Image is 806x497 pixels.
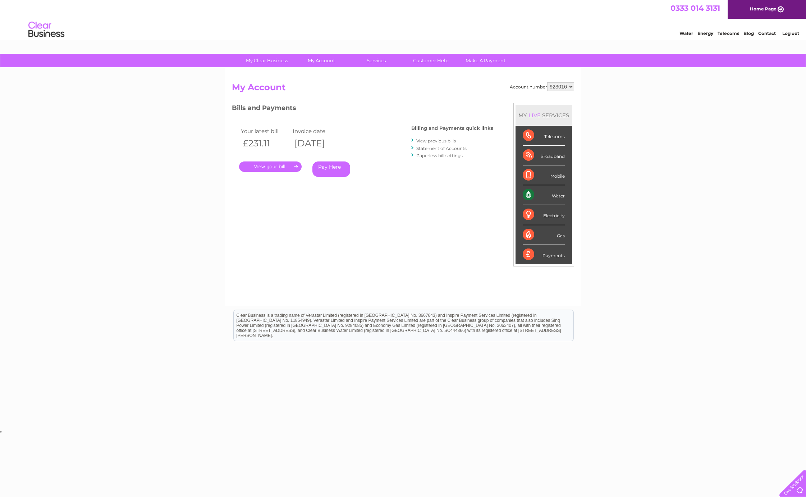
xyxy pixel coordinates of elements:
a: Blog [743,31,754,36]
img: logo.png [28,19,65,41]
div: Broadband [523,146,565,165]
div: Water [523,185,565,205]
a: Water [679,31,693,36]
a: Contact [758,31,776,36]
a: View previous bills [416,138,456,143]
a: Customer Help [401,54,461,67]
a: Log out [782,31,799,36]
div: Gas [523,225,565,245]
a: Make A Payment [456,54,515,67]
div: Telecoms [523,126,565,146]
a: 0333 014 3131 [670,4,720,13]
div: Payments [523,245,565,264]
a: My Clear Business [237,54,297,67]
div: Account number [510,82,574,91]
div: MY SERVICES [516,105,572,126]
a: Services [347,54,406,67]
a: Energy [697,31,713,36]
div: Mobile [523,165,565,185]
a: My Account [292,54,351,67]
a: Pay Here [312,161,350,177]
h4: Billing and Payments quick links [411,126,493,131]
th: £231.11 [239,136,291,151]
h2: My Account [232,82,574,96]
a: Statement of Accounts [416,146,467,151]
div: LIVE [527,112,542,119]
h3: Bills and Payments [232,103,493,115]
div: Electricity [523,205,565,225]
th: [DATE] [291,136,343,151]
td: Your latest bill [239,126,291,136]
td: Invoice date [291,126,343,136]
a: Paperless bill settings [416,153,463,158]
div: Clear Business is a trading name of Verastar Limited (registered in [GEOGRAPHIC_DATA] No. 3667643... [234,4,573,35]
a: . [239,161,302,172]
a: Telecoms [718,31,739,36]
